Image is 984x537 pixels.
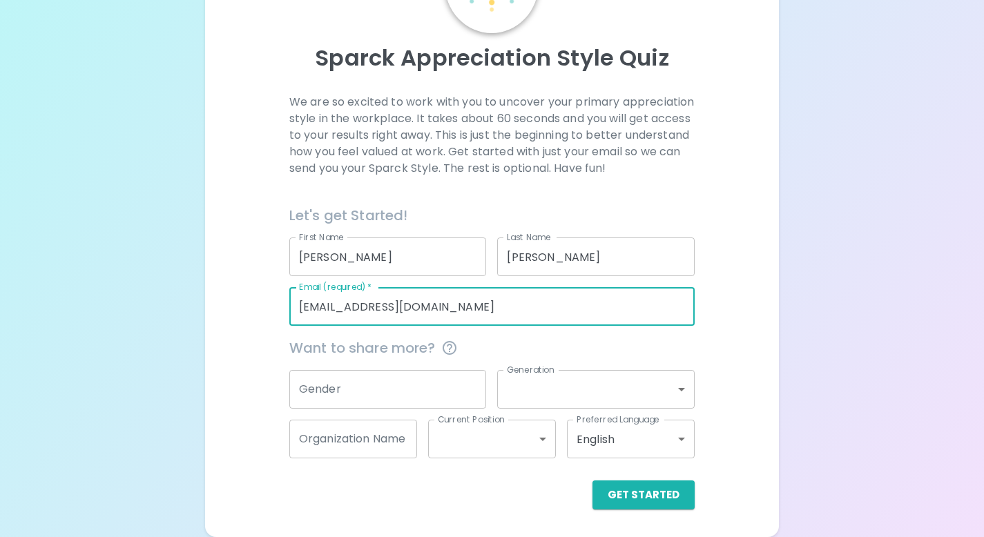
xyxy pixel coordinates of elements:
[592,480,695,509] button: Get Started
[438,413,505,425] label: Current Position
[577,413,659,425] label: Preferred Language
[299,281,372,293] label: Email (required)
[299,231,344,243] label: First Name
[507,231,550,243] label: Last Name
[289,94,695,177] p: We are so excited to work with you to uncover your primary appreciation style in the workplace. I...
[222,44,762,72] p: Sparck Appreciation Style Quiz
[507,364,554,375] label: Generation
[289,337,695,359] span: Want to share more?
[567,420,695,458] div: English
[441,340,458,356] svg: This information is completely confidential and only used for aggregated appreciation studies at ...
[289,204,695,226] h6: Let's get Started!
